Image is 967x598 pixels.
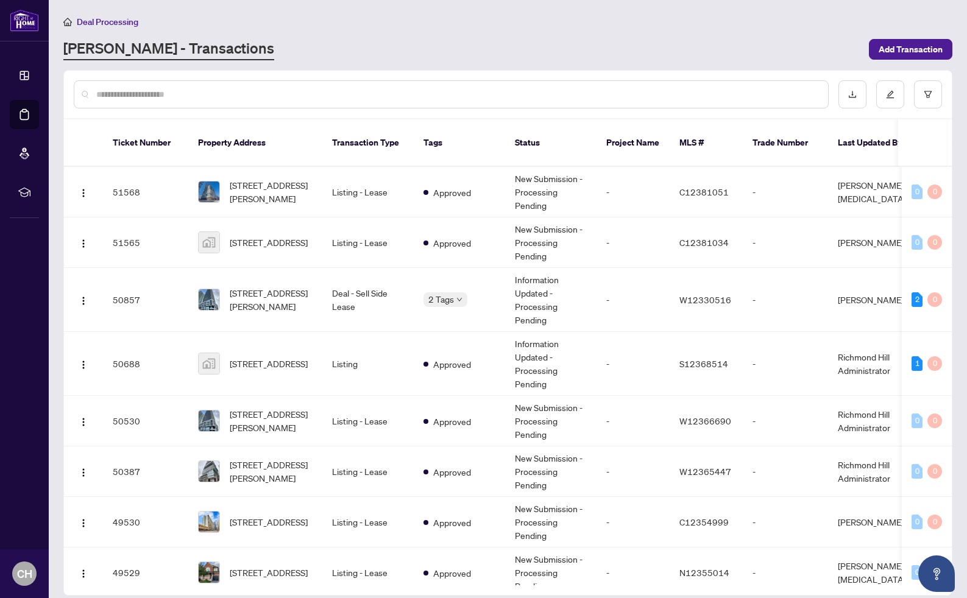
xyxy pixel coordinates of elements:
[79,468,88,477] img: Logo
[927,515,942,529] div: 0
[103,167,188,217] td: 51568
[597,119,670,167] th: Project Name
[230,286,313,313] span: [STREET_ADDRESS][PERSON_NAME]
[828,119,919,167] th: Last Updated By
[322,268,414,332] td: Deal - Sell Side Lease
[505,396,597,446] td: New Submission - Processing Pending
[886,90,894,99] span: edit
[77,16,138,27] span: Deal Processing
[828,217,919,268] td: [PERSON_NAME]
[74,411,93,431] button: Logo
[918,555,955,592] button: Open asap
[74,462,93,481] button: Logo
[912,292,923,307] div: 2
[63,38,274,60] a: [PERSON_NAME] - Transactions
[79,360,88,370] img: Logo
[876,80,904,108] button: edit
[103,497,188,547] td: 49530
[63,18,72,26] span: home
[433,357,471,371] span: Approved
[230,407,313,434] span: [STREET_ADDRESS][PERSON_NAME]
[743,332,828,396] td: -
[505,497,597,547] td: New Submission - Processing Pending
[828,446,919,497] td: Richmond Hill Administrator
[322,217,414,268] td: Listing - Lease
[230,458,313,485] span: [STREET_ADDRESS][PERSON_NAME]
[927,292,942,307] div: 0
[670,119,743,167] th: MLS #
[597,396,670,446] td: -
[679,415,731,426] span: W12366690
[103,446,188,497] td: 50387
[597,217,670,268] td: -
[188,119,322,167] th: Property Address
[679,358,728,369] span: S12368514
[743,446,828,497] td: -
[433,566,471,580] span: Approved
[74,182,93,202] button: Logo
[322,446,414,497] td: Listing - Lease
[597,268,670,332] td: -
[79,518,88,528] img: Logo
[597,332,670,396] td: -
[679,466,731,477] span: W12365447
[927,185,942,199] div: 0
[103,547,188,598] td: 49529
[828,268,919,332] td: [PERSON_NAME]
[828,547,919,598] td: [PERSON_NAME][MEDICAL_DATA]
[322,396,414,446] td: Listing - Lease
[912,356,923,371] div: 1
[199,461,219,482] img: thumbnail-img
[433,415,471,428] span: Approved
[743,217,828,268] td: -
[828,167,919,217] td: [PERSON_NAME][MEDICAL_DATA]
[74,290,93,309] button: Logo
[838,80,866,108] button: download
[199,232,219,253] img: thumbnail-img
[199,181,219,202] img: thumbnail-img
[679,186,729,197] span: C12381051
[679,237,729,248] span: C12381034
[848,90,857,99] span: download
[743,396,828,446] td: -
[103,396,188,446] td: 50530
[230,236,308,249] span: [STREET_ADDRESS]
[505,217,597,268] td: New Submission - Processing Pending
[74,233,93,252] button: Logo
[79,296,88,306] img: Logo
[597,547,670,598] td: -
[10,9,39,32] img: logo
[322,547,414,598] td: Listing - Lease
[912,464,923,479] div: 0
[927,235,942,250] div: 0
[103,332,188,396] td: 50688
[230,566,308,579] span: [STREET_ADDRESS]
[912,235,923,250] div: 0
[79,239,88,248] img: Logo
[505,268,597,332] td: Information Updated - Processing Pending
[414,119,505,167] th: Tags
[679,294,731,305] span: W12330516
[230,178,313,205] span: [STREET_ADDRESS][PERSON_NAME]
[199,562,219,583] img: thumbnail-img
[597,497,670,547] td: -
[74,512,93,532] button: Logo
[79,417,88,427] img: Logo
[505,547,597,598] td: New Submission - Processing Pending
[924,90,932,99] span: filter
[879,40,943,59] span: Add Transaction
[828,332,919,396] td: Richmond Hill Administrator
[433,186,471,199] span: Approved
[743,547,828,598] td: -
[74,563,93,582] button: Logo
[597,446,670,497] td: -
[199,353,219,374] img: thumbnail-img
[597,167,670,217] td: -
[74,354,93,373] button: Logo
[912,565,923,580] div: 0
[199,289,219,310] img: thumbnail-img
[230,515,308,529] span: [STREET_ADDRESS]
[322,119,414,167] th: Transaction Type
[17,565,32,582] span: CH
[914,80,942,108] button: filter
